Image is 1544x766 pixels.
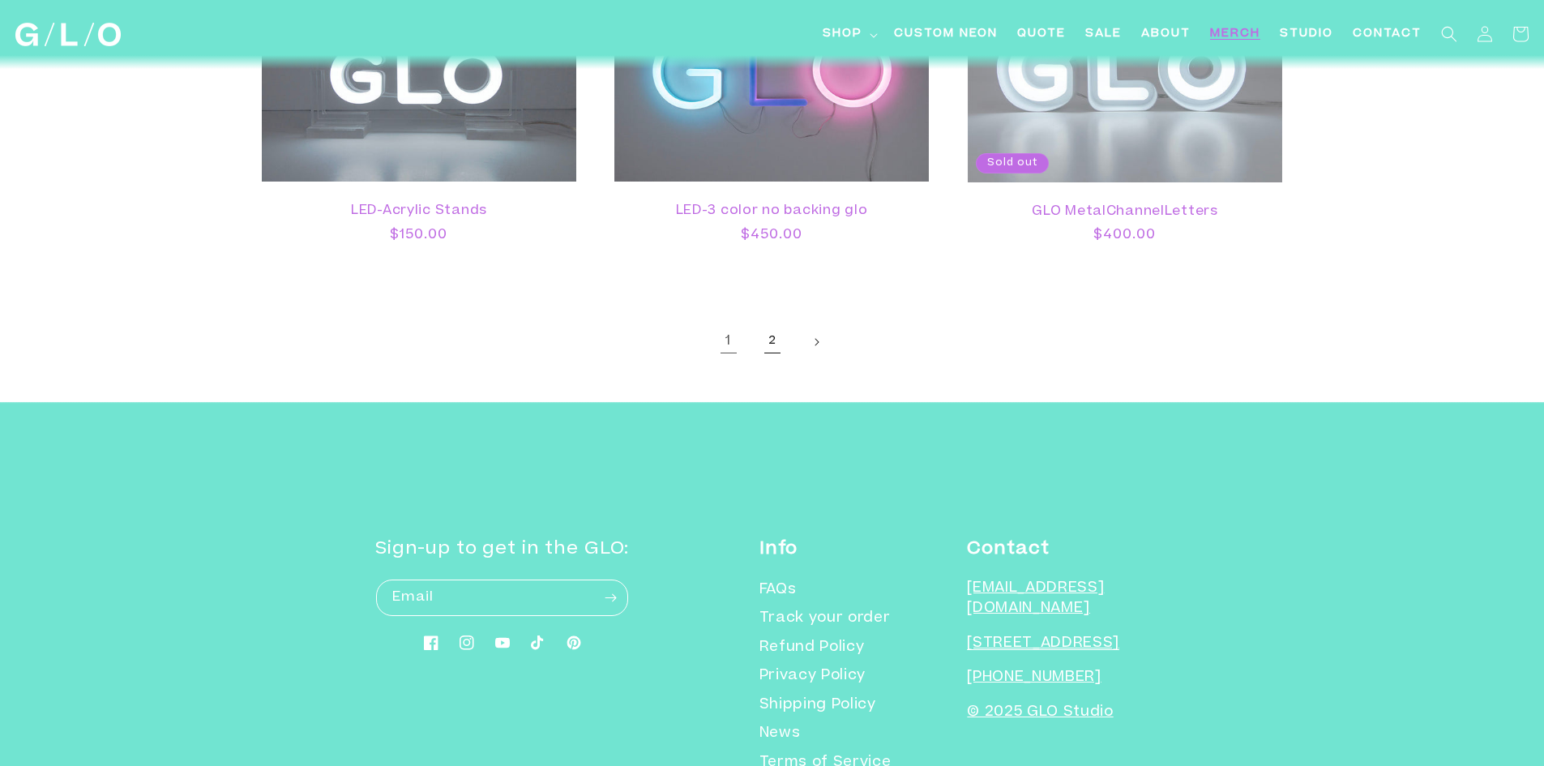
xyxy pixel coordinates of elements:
summary: Search [1431,16,1467,52]
span: Studio [1280,26,1333,43]
span: Merch [1210,26,1260,43]
strong: Contact [967,541,1049,558]
a: SALE [1076,16,1131,53]
strong: Info [759,541,798,558]
span: Quote [1017,26,1066,43]
a: Quote [1007,16,1076,53]
img: GLO Studio [15,23,121,46]
span: Shop [823,26,862,43]
a: LED-Acrylic Stands [278,204,560,220]
a: Page 1 [711,324,746,360]
a: Privacy Policy [759,662,866,691]
a: Studio [1270,16,1343,53]
a: FAQs [759,580,797,606]
a: Track your order [759,605,891,634]
p: © 2025 GLO Studio [967,703,1169,724]
a: Next page [798,324,834,360]
nav: Pagination [246,324,1299,360]
a: GLO Studio [10,17,127,53]
p: [PHONE_NUMBER] [967,668,1169,689]
iframe: Chat Widget [1252,539,1544,766]
summary: Shop [813,16,884,53]
input: Email [376,580,628,616]
a: Merch [1200,16,1270,53]
a: Custom Neon [884,16,1007,53]
a: [STREET_ADDRESS] [967,637,1119,651]
a: Refund Policy [759,634,865,663]
a: GLO MetalChannelLetters [984,204,1266,220]
span: SALE [1085,26,1122,43]
span: Contact [1353,26,1422,43]
span: Custom Neon [894,26,998,43]
a: LED-3 color no backing glo [631,204,913,220]
h2: Sign-up to get in the GLO: [375,537,629,563]
a: Shipping Policy [759,691,876,721]
p: [EMAIL_ADDRESS][DOMAIN_NAME] [967,579,1169,620]
a: News [759,720,801,749]
span: About [1141,26,1191,43]
a: About [1131,16,1200,53]
a: Page 2 [755,324,790,360]
a: Contact [1343,16,1431,53]
button: Subscribe [592,579,628,617]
